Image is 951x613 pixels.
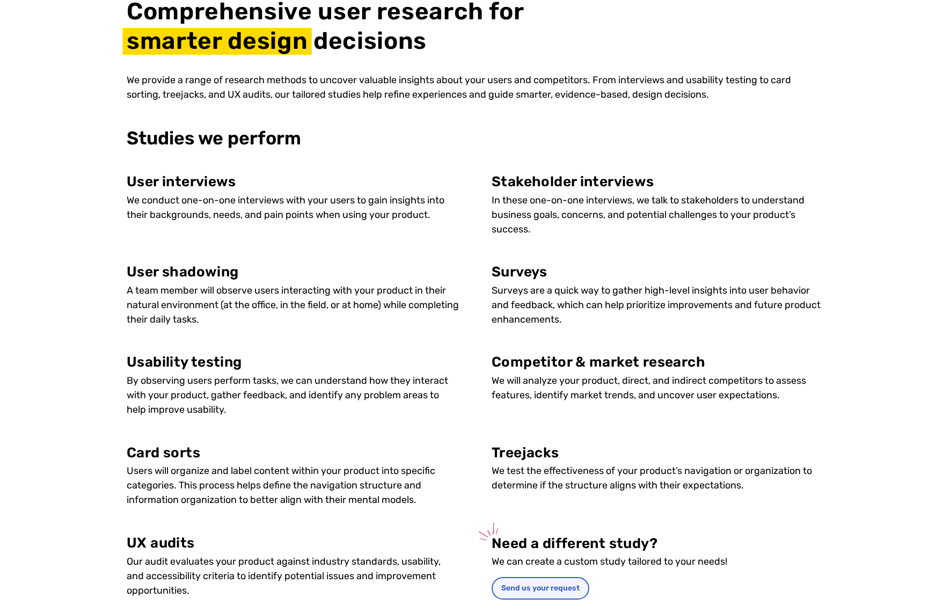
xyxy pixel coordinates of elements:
p: We conduct one-on-one interviews with your users to gain insights into their backgrounds, needs, ... [127,193,459,222]
p: Usability testing [127,354,459,371]
p: Surveys are a quick way to gather high-level insights into user behavior and feedback, which can ... [492,283,824,327]
p: Need a different study? [492,535,824,553]
iframe: Chat Widget [897,561,951,613]
p: Card sorts [127,444,459,462]
p: Competitor & market research [492,354,824,371]
p: By observing users perform tasks, we can understand how they interact with your product, gather f... [127,374,459,417]
p: We test the effectiveness of your product’s navigation or organization to determine if the struct... [492,464,824,493]
h3: Studies we perform [127,129,824,148]
p: User interviews [127,173,459,191]
a: Send us your request [492,577,589,600]
p: In these one-on-one interviews, we talk to stakeholders to understand business goals, concerns, a... [492,193,824,237]
p: We will analyze your product, direct, and indirect competitors to assess features, identify marke... [492,374,824,403]
input: Subscribe to UX Team newsletter. [3,151,10,158]
p: Our audit evaluates your product against industry standards, usability, and accessibility criteri... [127,554,459,598]
span: Subscribe to UX Team newsletter. [13,149,418,159]
span: smarter design [127,26,308,56]
p: We provide a range of research methods to uncover valuable insights about your users and competit... [127,73,824,102]
p: User shadowing [127,264,459,281]
p: Treejacks [492,444,824,462]
p: We can create a custom study tailored to your needs! [492,554,824,569]
p: Stakeholder interviews [492,173,824,191]
span: Send us your request [501,585,580,592]
span: decisions [313,27,427,55]
p: Users will organize and label content within your product into specific categories. This process ... [127,464,459,507]
span: Last Name [211,1,249,10]
p: Surveys [492,264,824,281]
p: A team member will observe users interacting with your product in their natural environment (at t... [127,283,459,327]
p: UX audits [127,535,459,552]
